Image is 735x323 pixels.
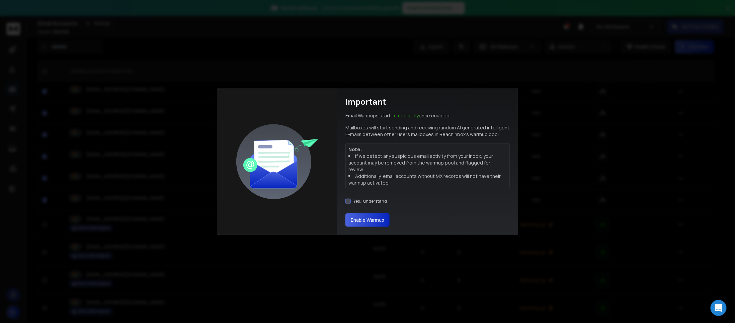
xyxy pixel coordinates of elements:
[711,300,727,316] div: Open Intercom Messenger
[345,213,390,227] button: Enable Warmup
[392,112,419,119] span: Immediately
[348,146,507,153] p: Note:
[353,199,387,204] label: Yes, I understand
[348,153,507,173] li: If we detect any suspicious email activity from your inbox, your account may be removed from the ...
[345,112,451,119] p: Email Warmups start once enabled.
[348,173,507,186] li: Additionally, email accounts without MX records will not have their warmup activated.
[345,124,510,138] p: Mailboxes will start sending and receiving random AI generated intelligent E-mails between other ...
[345,96,386,107] h1: Important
